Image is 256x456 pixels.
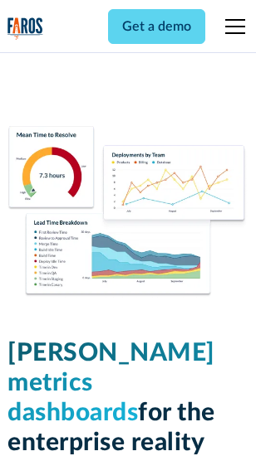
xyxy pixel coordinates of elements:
span: [PERSON_NAME] metrics dashboards [7,341,215,425]
img: Dora Metrics Dashboard [7,126,249,298]
div: menu [215,7,249,46]
img: Logo of the analytics and reporting company Faros. [7,17,43,41]
a: Get a demo [108,9,205,44]
a: home [7,17,43,41]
